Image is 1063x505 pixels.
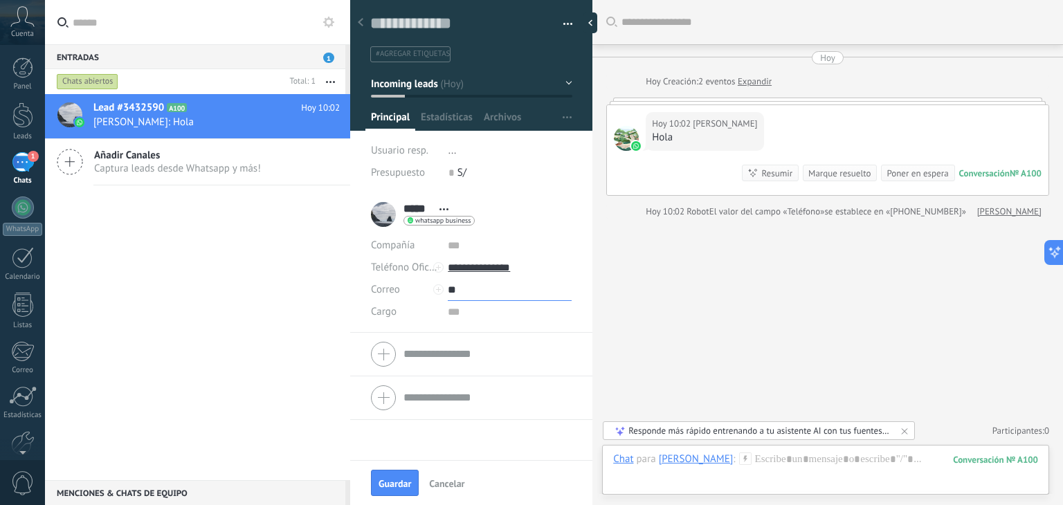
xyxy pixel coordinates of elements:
[448,144,457,157] span: ...
[371,140,438,162] div: Usuario resp.
[3,176,43,185] div: Chats
[953,454,1038,466] div: 100
[646,75,663,89] div: Hoy
[614,126,639,151] span: Marco
[415,217,471,224] span: whatsapp business
[659,452,734,465] div: Marco
[977,205,1042,219] a: [PERSON_NAME]
[733,452,735,466] span: :
[628,425,891,437] div: Responde más rápido entrenando a tu asistente AI con tus fuentes de datos
[693,117,757,131] span: Marco
[687,205,709,217] span: Robot
[637,452,656,466] span: para
[992,425,1049,437] a: Participantes:0
[371,470,419,496] button: Guardar
[371,283,400,296] span: Correo
[94,149,261,162] span: Añadir Canales
[646,75,772,89] div: Creación:
[709,205,825,219] span: El valor del campo «Teléfono»
[3,132,43,141] div: Leads
[376,49,450,59] span: #agregar etiquetas
[652,117,693,131] div: Hoy 10:02
[93,101,164,115] span: Lead #3432590
[3,82,43,91] div: Panel
[424,472,470,494] button: Cancelar
[652,131,757,145] div: Hola
[167,103,187,112] span: A100
[808,167,871,180] div: Marque resuelto
[698,75,735,89] span: 2 eventos
[429,479,464,488] span: Cancelar
[820,51,835,64] div: Hoy
[371,111,410,131] span: Principal
[379,479,411,488] span: Guardar
[738,75,772,89] a: Expandir
[57,73,118,90] div: Chats abiertos
[824,205,966,219] span: se establece en «[PHONE_NUMBER]»
[583,12,597,33] div: Ocultar
[301,101,340,115] span: Hoy 10:02
[371,279,400,301] button: Correo
[75,118,84,127] img: waba.svg
[421,111,473,131] span: Estadísticas
[45,44,345,69] div: Entradas
[371,301,437,323] div: Cargo
[959,167,1010,179] div: Conversación
[284,75,316,89] div: Total: 1
[646,205,687,219] div: Hoy 10:02
[323,53,334,63] span: 1
[94,162,261,175] span: Captura leads desde Whatsapp y más!
[631,141,641,151] img: waba.svg
[457,166,466,179] span: S/
[3,366,43,375] div: Correo
[45,480,345,505] div: Menciones & Chats de equipo
[371,162,438,184] div: Presupuesto
[93,116,314,129] span: [PERSON_NAME]: Hola
[371,306,397,317] span: Cargo
[3,321,43,330] div: Listas
[761,167,792,180] div: Resumir
[371,257,437,279] button: Teléfono Oficina
[371,166,425,179] span: Presupuesto
[484,111,521,131] span: Archivos
[371,144,428,157] span: Usuario resp.
[3,223,42,236] div: WhatsApp
[371,261,443,274] span: Teléfono Oficina
[28,151,39,162] span: 1
[11,30,34,39] span: Cuenta
[371,235,437,257] div: Compañía
[1010,167,1042,179] div: № A100
[1044,425,1049,437] span: 0
[316,69,345,94] button: Más
[887,167,948,180] div: Poner en espera
[3,273,43,282] div: Calendario
[3,411,43,420] div: Estadísticas
[45,94,350,138] a: Lead #3432590 A100 Hoy 10:02 [PERSON_NAME]: Hola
